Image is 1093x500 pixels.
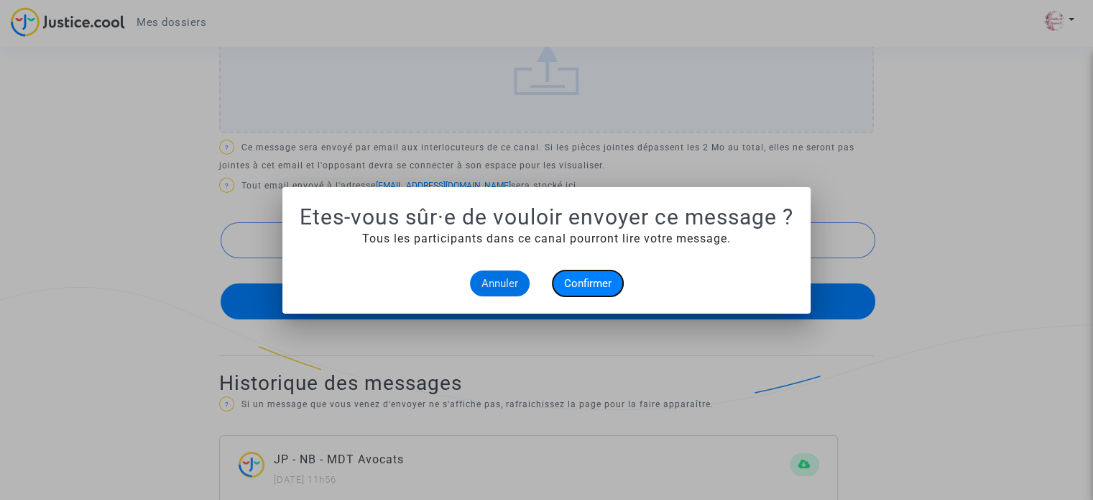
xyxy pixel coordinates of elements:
span: Confirmer [564,277,612,290]
h1: Etes-vous sûr·e de vouloir envoyer ce message ? [300,204,793,230]
span: Tous les participants dans ce canal pourront lire votre message. [362,232,731,245]
button: Annuler [470,271,530,296]
button: Confirmer [553,271,623,296]
span: Annuler [481,277,518,290]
